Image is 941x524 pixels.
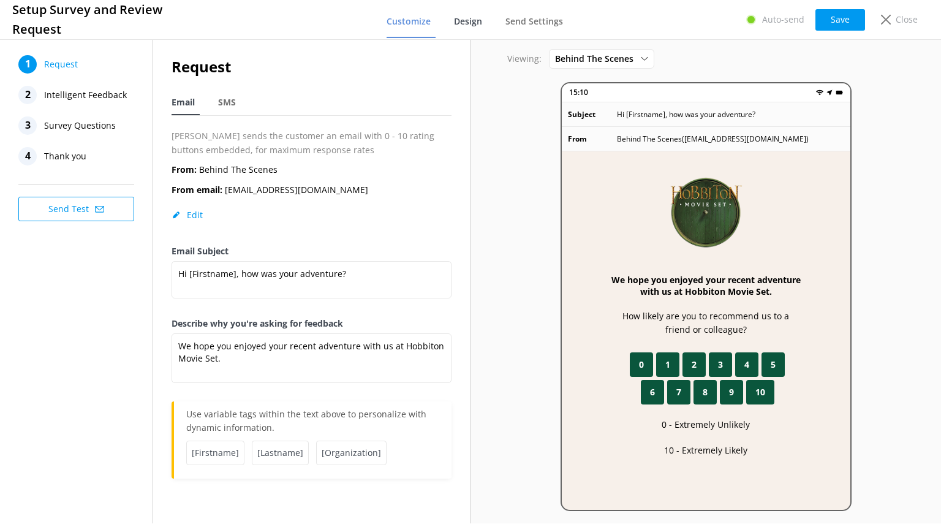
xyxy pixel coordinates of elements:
img: near-me.png [826,89,833,96]
span: Email [172,96,195,108]
span: 10 [755,385,765,399]
p: [PERSON_NAME] sends the customer an email with 0 - 10 rating buttons embedded, for maximum respon... [172,129,452,157]
span: 1 [665,358,670,371]
span: 7 [676,385,681,399]
span: Thank you [44,147,86,165]
span: [Lastname] [252,441,309,465]
p: [EMAIL_ADDRESS][DOMAIN_NAME] [172,183,368,197]
span: Behind The Scenes [555,52,641,66]
p: Viewing: [507,52,542,66]
img: battery.png [836,89,843,96]
textarea: Hi [Firstname], how was your adventure? [172,261,452,298]
span: 6 [650,385,655,399]
h3: We hope you enjoyed your recent adventure with us at Hobbiton Movie Set. [611,274,801,297]
span: Send Settings [505,15,563,28]
div: 2 [18,86,37,104]
span: [Organization] [316,441,387,465]
span: SMS [218,96,236,108]
textarea: We hope you enjoyed your recent adventure with us at Hobbiton Movie Set. [172,333,452,383]
label: Email Subject [172,245,452,258]
span: 5 [771,358,776,371]
p: Hi [Firstname], how was your adventure? [617,108,755,120]
span: 3 [718,358,723,371]
span: [Firstname] [186,441,244,465]
b: From: [172,164,197,175]
span: 9 [729,385,734,399]
p: Close [896,13,918,26]
span: 0 [639,358,644,371]
p: Use variable tags within the text above to personalize with dynamic information. [186,408,439,441]
span: Survey Questions [44,116,116,135]
div: 4 [18,147,37,165]
h2: Request [172,55,452,78]
div: 1 [18,55,37,74]
img: 34-1734302942.png [669,176,743,249]
p: Auto-send [762,13,804,26]
p: 0 - Extremely Unlikely [662,418,750,431]
p: From [568,133,617,145]
span: Design [454,15,482,28]
p: How likely are you to recommend us to a friend or colleague? [611,309,801,337]
span: 2 [692,358,697,371]
span: Request [44,55,78,74]
span: 4 [744,358,749,371]
p: 10 - Extremely Likely [664,444,747,457]
p: Subject [568,108,617,120]
span: Customize [387,15,431,28]
p: 15:10 [569,86,588,98]
b: From email: [172,184,222,196]
img: wifi.png [816,89,823,96]
span: Intelligent Feedback [44,86,127,104]
label: Describe why you're asking for feedback [172,317,452,330]
p: Behind The Scenes [172,163,278,177]
div: 3 [18,116,37,135]
button: Save [815,9,865,31]
button: Edit [172,209,203,221]
p: Behind The Scenes ( [EMAIL_ADDRESS][DOMAIN_NAME] ) [617,133,809,145]
button: Send Test [18,197,134,221]
span: 8 [703,385,708,399]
